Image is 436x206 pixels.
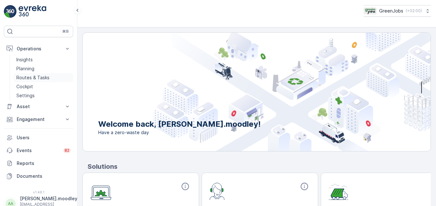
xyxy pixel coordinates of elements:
[14,73,73,82] a: Routes & Tasks
[17,173,71,179] p: Documents
[17,160,71,167] p: Reports
[14,91,73,100] a: Settings
[406,8,422,13] p: ( +02:00 )
[14,64,73,73] a: Planning
[19,5,46,18] img: logo_light-DOdMpM7g.png
[364,7,377,14] img: Green_Jobs_Logo.png
[17,134,71,141] p: Users
[62,29,69,34] p: ⌘B
[98,129,261,136] span: Have a zero-waste day
[65,148,69,153] p: 82
[329,182,348,200] img: module-icon
[98,119,261,129] p: Welcome back, [PERSON_NAME].moodley!
[16,74,49,81] p: Routes & Tasks
[4,190,73,194] span: v 1.48.1
[88,162,431,171] p: Solutions
[16,83,33,90] p: Cockpit
[17,147,59,154] p: Events
[20,195,77,202] p: [PERSON_NAME].moodley
[4,157,73,170] a: Reports
[4,113,73,126] button: Engagement
[4,100,73,113] button: Asset
[4,131,73,144] a: Users
[4,170,73,183] a: Documents
[91,182,111,200] img: module-icon
[14,82,73,91] a: Cockpit
[4,42,73,55] button: Operations
[16,56,33,63] p: Insights
[4,5,17,18] img: logo
[16,65,34,72] p: Planning
[4,144,73,157] a: Events82
[16,92,35,99] p: Settings
[153,33,431,151] img: city illustration
[364,5,431,17] button: GreenJobs(+02:00)
[210,182,225,200] img: module-icon
[17,103,60,110] p: Asset
[379,8,403,14] p: GreenJobs
[14,55,73,64] a: Insights
[17,116,60,123] p: Engagement
[17,46,60,52] p: Operations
